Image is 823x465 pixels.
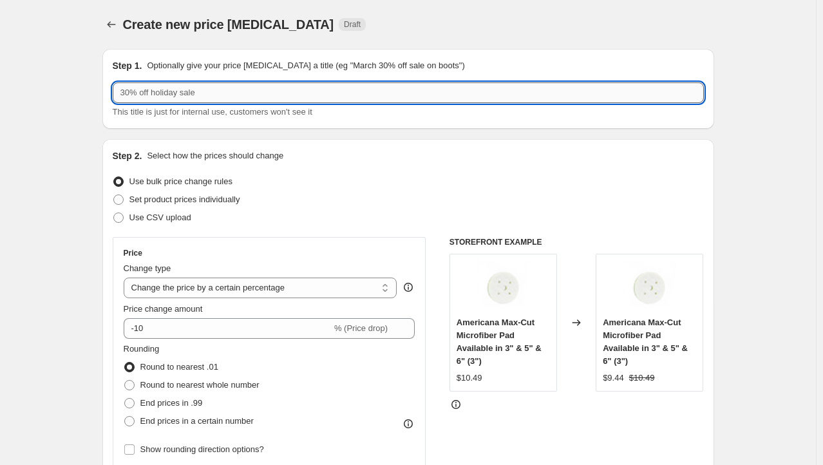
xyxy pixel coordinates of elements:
span: Change type [124,263,171,273]
h2: Step 2. [113,149,142,162]
span: End prices in .99 [140,398,203,408]
p: Optionally give your price [MEDICAL_DATA] a title (eg "March 30% off sale on boots") [147,59,464,72]
span: % (Price drop) [334,323,388,333]
div: $10.49 [457,372,482,384]
input: -15 [124,318,332,339]
span: Show rounding direction options? [140,444,264,454]
h6: STOREFRONT EXAMPLE [449,237,704,247]
span: Draft [344,19,361,30]
span: Price change amount [124,304,203,314]
img: mf_cut_5_two-Edit__18269.1530561985_80x.png [624,261,676,312]
span: Set product prices individually [129,195,240,204]
p: Select how the prices should change [147,149,283,162]
span: Americana Max-Cut Microfiber Pad Available in 3" & 5" & 6" (3") [457,318,542,366]
span: Round to nearest .01 [140,362,218,372]
span: Use bulk price change rules [129,176,232,186]
button: Price change jobs [102,15,120,33]
span: Round to nearest whole number [140,380,260,390]
span: Rounding [124,344,160,354]
h3: Price [124,248,142,258]
input: 30% off holiday sale [113,82,704,103]
span: Use CSV upload [129,213,191,222]
h2: Step 1. [113,59,142,72]
div: help [402,281,415,294]
span: End prices in a certain number [140,416,254,426]
span: This title is just for internal use, customers won't see it [113,107,312,117]
span: Americana Max-Cut Microfiber Pad Available in 3" & 5" & 6" (3") [603,318,688,366]
img: mf_cut_5_two-Edit__18269.1530561985_80x.png [477,261,529,312]
div: $9.44 [603,372,624,384]
strike: $10.49 [629,372,655,384]
span: Create new price [MEDICAL_DATA] [123,17,334,32]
